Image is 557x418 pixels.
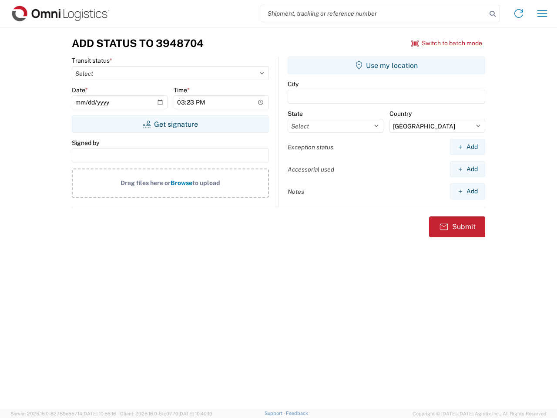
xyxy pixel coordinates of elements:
span: Drag files here or [121,179,171,186]
a: Support [265,411,286,416]
span: Client: 2025.16.0-8fc0770 [120,411,212,416]
span: Server: 2025.16.0-82789e55714 [10,411,116,416]
button: Use my location [288,57,485,74]
label: City [288,80,299,88]
span: [DATE] 10:56:16 [82,411,116,416]
span: Copyright © [DATE]-[DATE] Agistix Inc., All Rights Reserved [413,410,547,418]
button: Add [450,161,485,177]
span: to upload [192,179,220,186]
label: Exception status [288,143,333,151]
label: State [288,110,303,118]
button: Get signature [72,115,269,133]
label: Signed by [72,139,99,147]
label: Country [389,110,412,118]
button: Submit [429,216,485,237]
label: Time [174,86,190,94]
label: Notes [288,188,304,196]
a: Feedback [286,411,308,416]
label: Transit status [72,57,112,64]
span: Browse [171,179,192,186]
input: Shipment, tracking or reference number [261,5,487,22]
span: [DATE] 10:40:19 [178,411,212,416]
label: Accessorial used [288,165,334,173]
button: Add [450,139,485,155]
h3: Add Status to 3948704 [72,37,204,50]
button: Add [450,183,485,199]
label: Date [72,86,88,94]
button: Switch to batch mode [411,36,482,51]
